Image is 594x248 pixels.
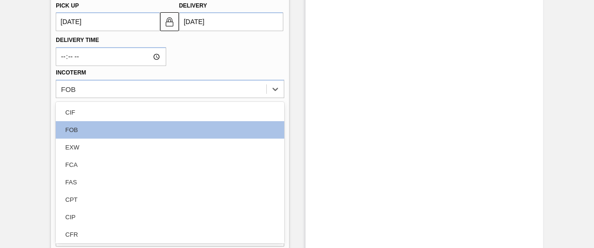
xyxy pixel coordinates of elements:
div: FOB [61,85,76,93]
label: Delivery [179,2,207,9]
label: Lot size [56,100,107,114]
div: CPT [56,191,284,208]
div: CIF [56,104,284,121]
div: FAS [56,174,284,191]
label: Incoterm [56,69,86,76]
div: FCA [56,156,284,174]
label: Delivery Time [56,33,166,47]
input: mm/dd/yyyy [179,12,283,31]
div: FOB [56,121,284,139]
div: EXW [56,139,284,156]
div: CFR [56,226,284,243]
img: locked [164,16,175,27]
input: mm/dd/yyyy [56,12,160,31]
div: CIP [56,208,284,226]
label: Pick up [56,2,79,9]
button: locked [160,12,179,31]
